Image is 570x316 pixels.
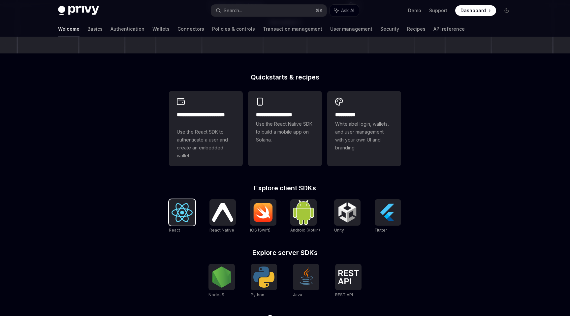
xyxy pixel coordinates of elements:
[111,21,144,37] a: Authentication
[209,199,236,234] a: React NativeReact Native
[224,7,242,15] div: Search...
[172,203,193,222] img: React
[87,21,103,37] a: Basics
[334,228,344,233] span: Unity
[327,91,401,166] a: **** *****Whitelabel login, wallets, and user management with your own UI and branding.
[407,21,426,37] a: Recipes
[256,120,314,144] span: Use the React Native SDK to build a mobile app on Solana.
[169,228,180,233] span: React
[460,7,486,14] span: Dashboard
[335,292,353,297] span: REST API
[177,21,204,37] a: Connectors
[152,21,170,37] a: Wallets
[208,264,235,298] a: NodeJSNodeJS
[433,21,465,37] a: API reference
[250,228,270,233] span: iOS (Swift)
[250,199,276,234] a: iOS (Swift)iOS (Swift)
[169,185,401,191] h2: Explore client SDKs
[208,292,224,297] span: NodeJS
[375,228,387,233] span: Flutter
[380,21,399,37] a: Security
[169,74,401,80] h2: Quickstarts & recipes
[211,5,327,16] button: Search...⌘K
[251,292,264,297] span: Python
[58,21,79,37] a: Welcome
[316,8,323,13] span: ⌘ K
[337,202,358,223] img: Unity
[330,21,372,37] a: User management
[211,267,232,288] img: NodeJS
[501,5,512,16] button: Toggle dark mode
[263,21,322,37] a: Transaction management
[334,199,361,234] a: UnityUnity
[293,292,302,297] span: Java
[335,264,362,298] a: REST APIREST API
[253,267,274,288] img: Python
[290,199,320,234] a: Android (Kotlin)Android (Kotlin)
[212,203,233,222] img: React Native
[455,5,496,16] a: Dashboard
[375,199,401,234] a: FlutterFlutter
[293,200,314,225] img: Android (Kotlin)
[169,249,401,256] h2: Explore server SDKs
[330,5,359,16] button: Ask AI
[253,203,274,222] img: iOS (Swift)
[212,21,255,37] a: Policies & controls
[290,228,320,233] span: Android (Kotlin)
[248,91,322,166] a: **** **** **** ***Use the React Native SDK to build a mobile app on Solana.
[58,6,99,15] img: dark logo
[335,120,393,152] span: Whitelabel login, wallets, and user management with your own UI and branding.
[251,264,277,298] a: PythonPython
[293,264,319,298] a: JavaJava
[296,267,317,288] img: Java
[169,199,195,234] a: ReactReact
[341,7,354,14] span: Ask AI
[209,228,234,233] span: React Native
[377,202,398,223] img: Flutter
[338,270,359,284] img: REST API
[177,128,235,160] span: Use the React SDK to authenticate a user and create an embedded wallet.
[429,7,447,14] a: Support
[408,7,421,14] a: Demo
